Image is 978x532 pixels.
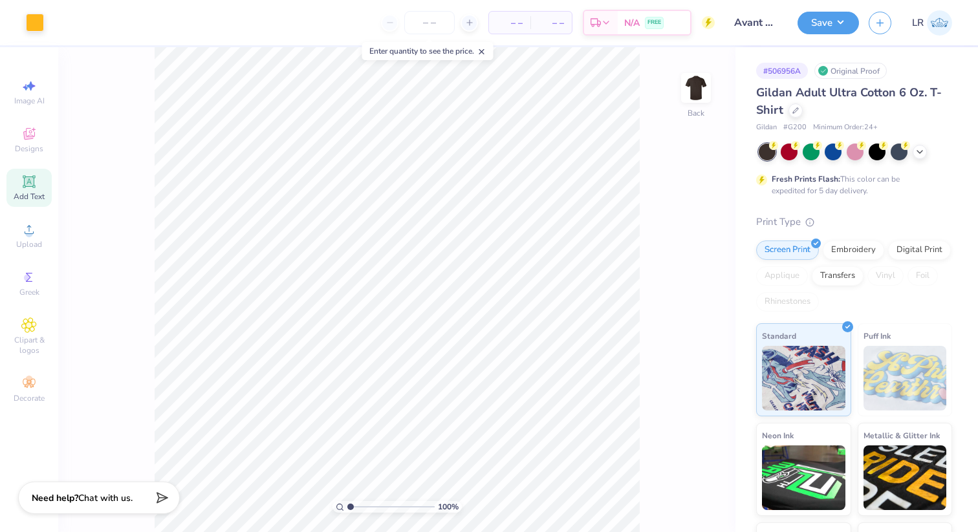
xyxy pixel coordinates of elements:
[762,445,845,510] img: Neon Ink
[756,85,942,118] span: Gildan Adult Ultra Cotton 6 Oz. T-Shirt
[813,122,878,133] span: Minimum Order: 24 +
[647,18,661,27] span: FREE
[798,12,859,34] button: Save
[724,10,788,36] input: Untitled Design
[14,191,45,202] span: Add Text
[756,63,808,79] div: # 506956A
[756,292,819,312] div: Rhinestones
[756,266,808,286] div: Applique
[15,144,43,154] span: Designs
[864,429,940,442] span: Metallic & Glitter Ink
[14,96,45,106] span: Image AI
[772,174,840,184] strong: Fresh Prints Flash:
[864,346,947,410] img: Puff Ink
[19,287,39,297] span: Greek
[762,429,794,442] span: Neon Ink
[907,266,938,286] div: Foil
[927,10,952,36] img: Lindsey Rawding
[497,16,523,30] span: – –
[438,501,459,513] span: 100 %
[688,107,704,119] div: Back
[912,10,952,36] a: LR
[814,63,887,79] div: Original Proof
[404,11,455,34] input: – –
[78,492,133,504] span: Chat with us.
[756,122,777,133] span: Gildan
[823,240,884,260] div: Embroidery
[888,240,951,260] div: Digital Print
[756,215,952,229] div: Print Type
[538,16,564,30] span: – –
[772,173,931,197] div: This color can be expedited for 5 day delivery.
[867,266,904,286] div: Vinyl
[912,16,924,30] span: LR
[32,492,78,504] strong: Need help?
[683,75,709,101] img: Back
[762,329,796,343] span: Standard
[864,445,947,510] img: Metallic & Glitter Ink
[362,42,494,60] div: Enter quantity to see the price.
[16,239,42,250] span: Upload
[14,393,45,403] span: Decorate
[756,240,819,260] div: Screen Print
[812,266,864,286] div: Transfers
[624,16,640,30] span: N/A
[762,346,845,410] img: Standard
[783,122,807,133] span: # G200
[864,329,891,343] span: Puff Ink
[6,335,52,356] span: Clipart & logos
